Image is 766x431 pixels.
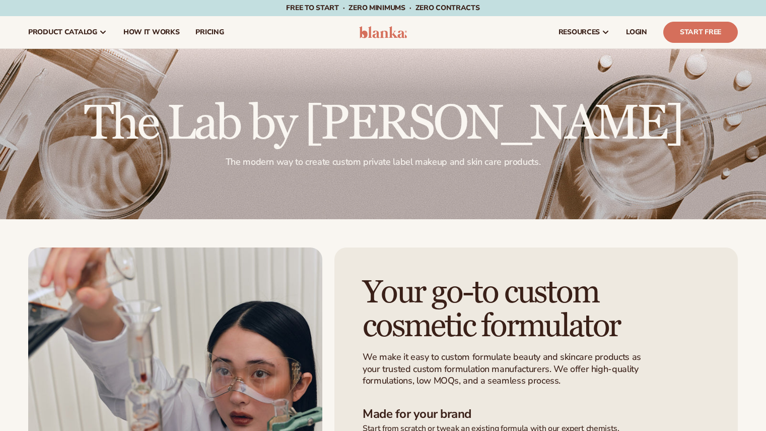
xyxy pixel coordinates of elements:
img: logo [359,26,407,38]
a: resources [550,16,618,48]
span: Free to start · ZERO minimums · ZERO contracts [286,3,479,13]
p: We make it easy to custom formulate beauty and skincare products as your trusted custom formulati... [363,351,647,387]
h3: Made for your brand [363,407,710,421]
h2: The Lab by [PERSON_NAME] [84,100,682,148]
span: product catalog [28,28,97,36]
a: Start Free [663,22,738,43]
h1: Your go-to custom cosmetic formulator [363,276,669,343]
span: How It Works [123,28,180,36]
a: product catalog [20,16,115,48]
span: resources [559,28,600,36]
a: How It Works [115,16,188,48]
span: LOGIN [626,28,647,36]
a: pricing [187,16,232,48]
span: pricing [195,28,224,36]
p: The modern way to create custom private label makeup and skin care products. [84,156,682,168]
a: LOGIN [618,16,655,48]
